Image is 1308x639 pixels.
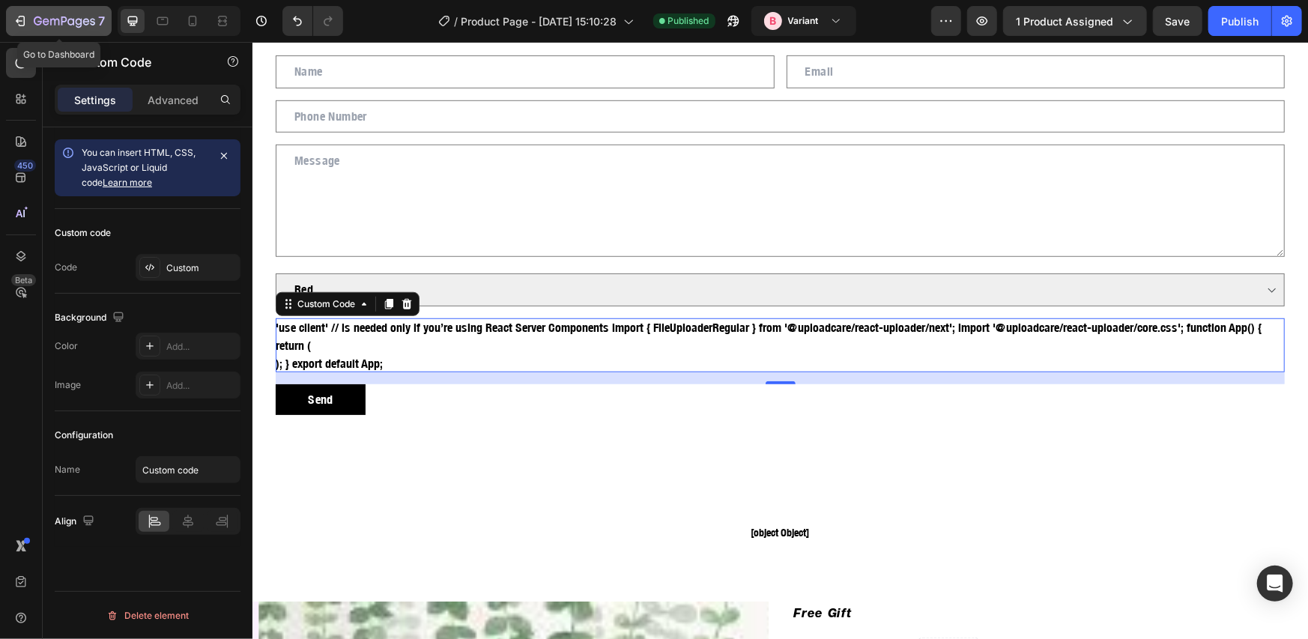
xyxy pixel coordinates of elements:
p: Settings [74,92,116,108]
div: Publish [1221,13,1259,29]
p: B [769,13,776,28]
div: Align [55,512,97,532]
div: 450 [14,160,36,172]
div: Background [55,308,127,328]
div: Custom [166,261,237,275]
div: Undo/Redo [282,6,343,36]
div: Code [55,261,77,274]
button: Publish [1208,6,1271,36]
button: 7 [6,6,112,36]
span: 1 product assigned [1016,13,1113,29]
span: Published [668,14,709,28]
h1: Free Gift [540,560,1056,583]
div: Add... [166,379,237,393]
a: Learn more [103,177,152,188]
span: / [455,13,458,29]
div: Image [55,378,81,392]
div: Name [55,463,80,476]
div: Configuration [55,428,113,442]
div: Color [55,339,78,353]
h3: Variant [788,13,819,28]
span: Product Page - [DATE] 15:10:28 [461,13,617,29]
div: Beta [11,274,36,286]
div: Add... [166,340,237,354]
button: BVariant [751,6,856,36]
p: Custom Code [73,53,200,71]
iframe: Design area [252,42,1308,639]
p: 7 [98,12,105,30]
div: Delete element [106,607,189,625]
button: 1 product assigned [1003,6,1147,36]
div: Custom code [55,226,111,240]
button: Save [1153,6,1202,36]
span: Save [1166,15,1190,28]
div: Open Intercom Messenger [1257,566,1293,602]
p: Advanced [148,92,199,108]
button: Delete element [55,604,240,628]
span: You can insert HTML, CSS, JavaScript or Liquid code [82,147,196,188]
